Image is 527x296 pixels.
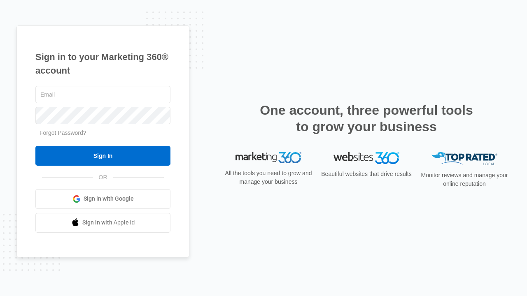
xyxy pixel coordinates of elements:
[236,152,301,164] img: Marketing 360
[320,170,413,178] p: Beautiful websites that drive results
[82,218,135,227] span: Sign in with Apple Id
[418,171,511,188] p: Monitor reviews and manage your online reputation
[35,189,170,209] a: Sign in with Google
[431,152,497,166] img: Top Rated Local
[35,86,170,103] input: Email
[35,213,170,233] a: Sign in with Apple Id
[93,173,113,182] span: OR
[257,102,476,135] h2: One account, three powerful tools to grow your business
[84,194,134,203] span: Sign in with Google
[333,152,399,164] img: Websites 360
[35,50,170,77] h1: Sign in to your Marketing 360® account
[40,129,86,136] a: Forgot Password?
[35,146,170,166] input: Sign In
[222,169,315,186] p: All the tools you need to grow and manage your business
